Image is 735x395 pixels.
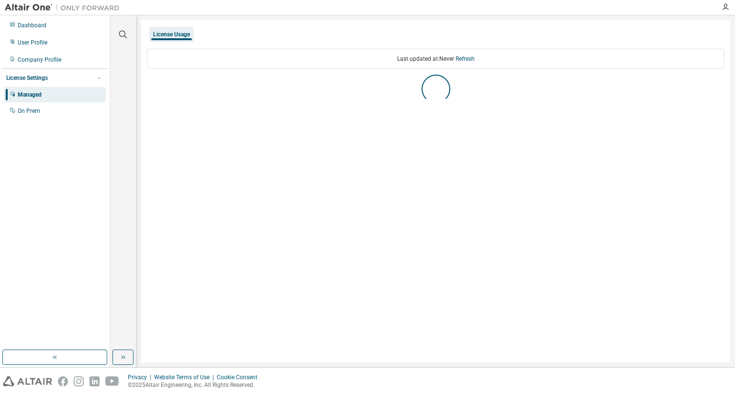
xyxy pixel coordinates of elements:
[18,107,40,115] div: On Prem
[18,56,61,64] div: Company Profile
[154,373,217,381] div: Website Terms of Use
[456,55,475,62] a: Refresh
[153,31,190,38] div: License Usage
[105,376,119,386] img: youtube.svg
[89,376,100,386] img: linkedin.svg
[128,381,263,389] p: © 2025 Altair Engineering, Inc. All Rights Reserved.
[18,91,42,99] div: Managed
[18,22,46,29] div: Dashboard
[128,373,154,381] div: Privacy
[3,376,52,386] img: altair_logo.svg
[6,74,48,82] div: License Settings
[217,373,263,381] div: Cookie Consent
[18,39,47,46] div: User Profile
[147,49,724,69] div: Last updated at: Never
[58,376,68,386] img: facebook.svg
[5,3,124,12] img: Altair One
[74,376,84,386] img: instagram.svg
